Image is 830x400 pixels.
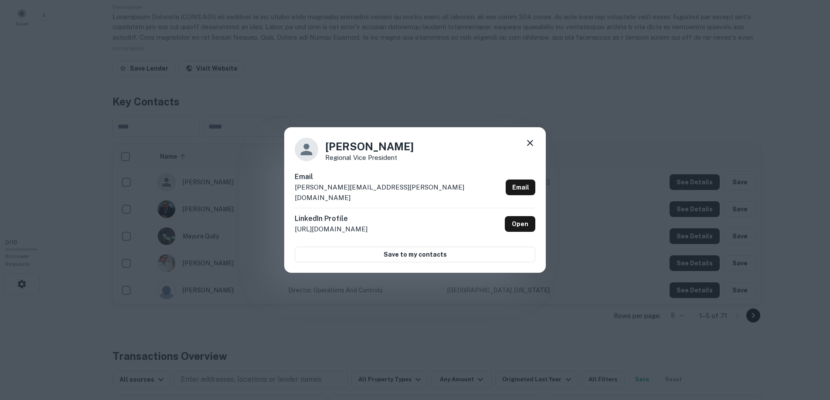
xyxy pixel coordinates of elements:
[506,180,535,195] a: Email
[325,154,414,161] p: Regional Vice President
[325,139,414,154] h4: [PERSON_NAME]
[786,330,830,372] iframe: Chat Widget
[295,214,367,224] h6: LinkedIn Profile
[295,224,367,234] p: [URL][DOMAIN_NAME]
[505,216,535,232] a: Open
[295,247,535,262] button: Save to my contacts
[295,172,502,182] h6: Email
[295,182,502,203] p: [PERSON_NAME][EMAIL_ADDRESS][PERSON_NAME][DOMAIN_NAME]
